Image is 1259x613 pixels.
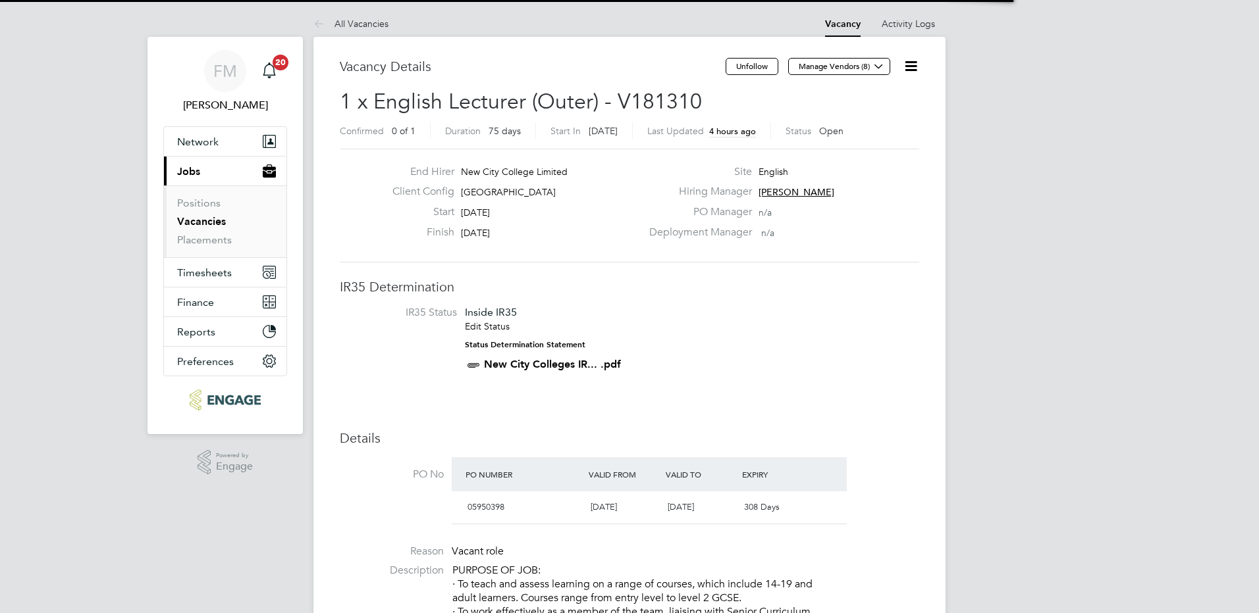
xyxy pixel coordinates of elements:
[163,389,287,410] a: Go to home page
[353,306,457,320] label: IR35 Status
[198,450,254,475] a: Powered byEngage
[177,233,232,246] a: Placements
[177,296,214,308] span: Finance
[177,266,232,279] span: Timesheets
[468,501,504,512] span: 05950398
[340,125,384,137] label: Confirmed
[461,166,568,178] span: New City College Limited
[668,501,694,512] span: [DATE]
[585,462,662,486] div: Valid From
[465,340,585,349] strong: Status Determination Statement
[726,58,778,75] button: Unfollow
[641,226,752,239] label: Deployment Manager
[461,186,556,198] span: [GEOGRAPHIC_DATA]
[739,462,816,486] div: Expiry
[340,58,726,75] h3: Vacancy Details
[177,355,234,368] span: Preferences
[340,429,919,447] h3: Details
[177,135,219,148] span: Network
[788,58,890,75] button: Manage Vendors (8)
[819,125,844,137] span: Open
[216,461,253,472] span: Engage
[190,389,260,410] img: ncclondon-logo-retina.png
[589,125,618,137] span: [DATE]
[641,165,752,179] label: Site
[392,125,415,137] span: 0 of 1
[641,205,752,219] label: PO Manager
[340,468,444,481] label: PO No
[452,545,504,558] span: Vacant role
[761,227,774,239] span: n/a
[382,185,454,199] label: Client Config
[177,326,215,338] span: Reports
[313,18,388,30] a: All Vacancies
[340,278,919,295] h3: IR35 Determination
[177,165,200,178] span: Jobs
[340,89,702,114] span: 1 x English Lecturer (Outer) - V181310
[489,125,521,137] span: 75 days
[164,287,286,316] button: Finance
[382,226,454,239] label: Finish
[177,197,221,209] a: Positions
[216,450,253,461] span: Powered by
[164,258,286,287] button: Timesheets
[163,97,287,113] span: Fiona Matthews
[177,215,226,228] a: Vacancies
[662,462,739,486] div: Valid To
[759,186,834,198] span: [PERSON_NAME]
[744,501,780,512] span: 308 Days
[273,55,288,70] span: 20
[759,207,772,218] span: n/a
[465,306,517,318] span: Inside IR35
[647,125,704,137] label: Last Updated
[147,37,303,434] nav: Main navigation
[462,462,585,486] div: PO Number
[709,126,756,137] span: 4 hours ago
[461,207,490,218] span: [DATE]
[641,185,752,199] label: Hiring Manager
[825,18,861,30] a: Vacancy
[759,166,788,178] span: English
[340,545,444,558] label: Reason
[591,501,617,512] span: [DATE]
[882,18,935,30] a: Activity Logs
[164,157,286,185] button: Jobs
[484,358,621,370] a: New City Colleges IR... .pdf
[164,347,286,376] button: Preferences
[382,165,454,179] label: End Hirer
[550,125,581,137] label: Start In
[213,62,237,80] span: FM
[382,205,454,219] label: Start
[786,125,811,137] label: Status
[164,317,286,346] button: Reports
[164,127,286,156] button: Network
[445,125,481,137] label: Duration
[340,564,444,577] label: Description
[461,227,490,239] span: [DATE]
[163,50,287,113] a: FM[PERSON_NAME]
[256,50,282,92] a: 20
[164,185,286,257] div: Jobs
[465,320,510,332] a: Edit Status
